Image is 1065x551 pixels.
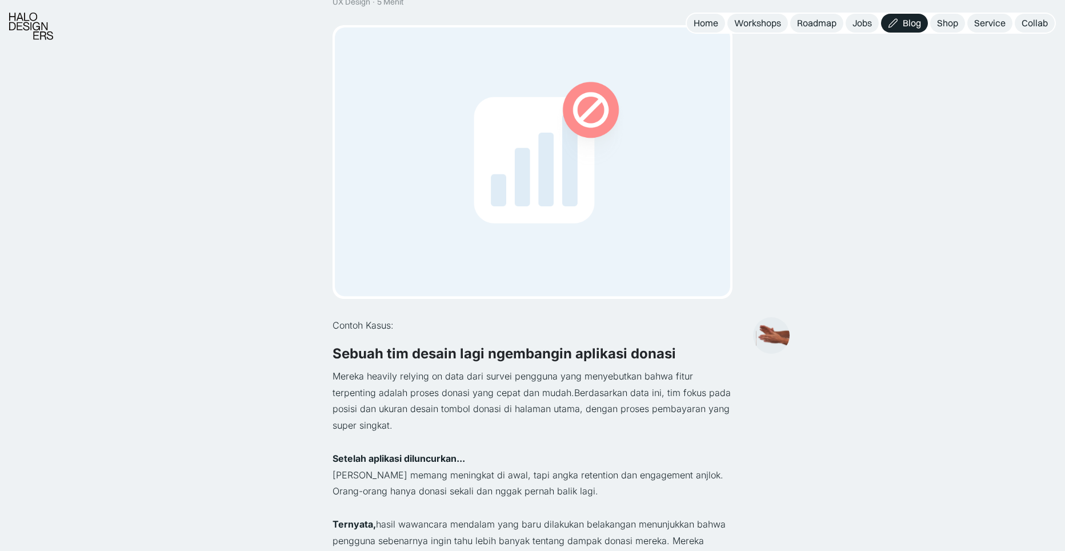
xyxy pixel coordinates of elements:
a: Home [687,14,725,33]
div: Shop [937,17,958,29]
div: Home [694,17,718,29]
p: [PERSON_NAME] memang meningkat di awal, tapi angka retention dan engagement anjlok. Orang-orang h... [333,467,732,500]
a: Workshops [727,14,788,33]
div: Workshops [734,17,781,29]
a: Shop [930,14,965,33]
div: Blog [903,17,921,29]
a: Collab [1015,14,1055,33]
a: Roadmap [790,14,843,33]
a: Blog [881,14,928,33]
div: Roadmap [797,17,836,29]
p: ‍ [333,500,732,516]
strong: Ternyata, [333,518,376,530]
div: Jobs [852,17,872,29]
a: Service [967,14,1012,33]
h3: Sebuah tim desain lagi ngembangin aplikasi donasi [333,345,732,362]
p: Mereka heavily relying on data dari survei pengguna yang menyebutkan bahwa fitur terpenting adala... [333,368,732,434]
p: Contoh Kasus: [333,317,732,334]
a: Jobs [846,14,879,33]
strong: Setelah aplikasi diluncurkan... [333,453,465,464]
div: Collab [1022,17,1048,29]
div: Service [974,17,1006,29]
p: ‍ [333,434,732,450]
